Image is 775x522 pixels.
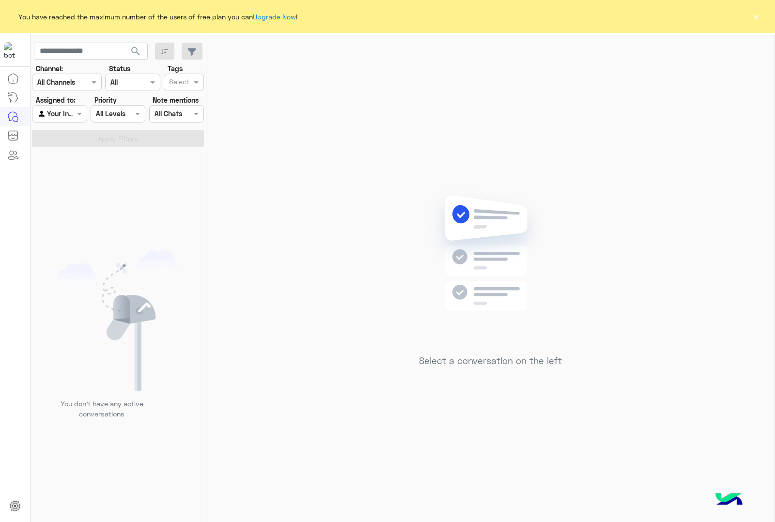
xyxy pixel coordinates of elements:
button: Apply Filters [32,130,204,147]
img: empty users [57,250,179,391]
label: Status [109,63,130,74]
label: Tags [168,63,183,74]
button: search [124,43,148,63]
img: 713415422032625 [4,42,21,60]
img: hulul-logo.png [712,483,746,517]
img: no messages [420,187,560,348]
p: You don’t have any active conversations [53,399,151,419]
div: Select [168,77,189,89]
h5: Select a conversation on the left [419,355,562,367]
span: You have reached the maximum number of the users of free plan you can ! [18,12,297,22]
label: Note mentions [153,95,199,105]
a: Upgrade Now [253,13,296,21]
label: Assigned to: [36,95,76,105]
button: × [751,12,760,21]
span: search [130,46,141,57]
label: Priority [94,95,117,105]
label: Channel: [36,63,63,74]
